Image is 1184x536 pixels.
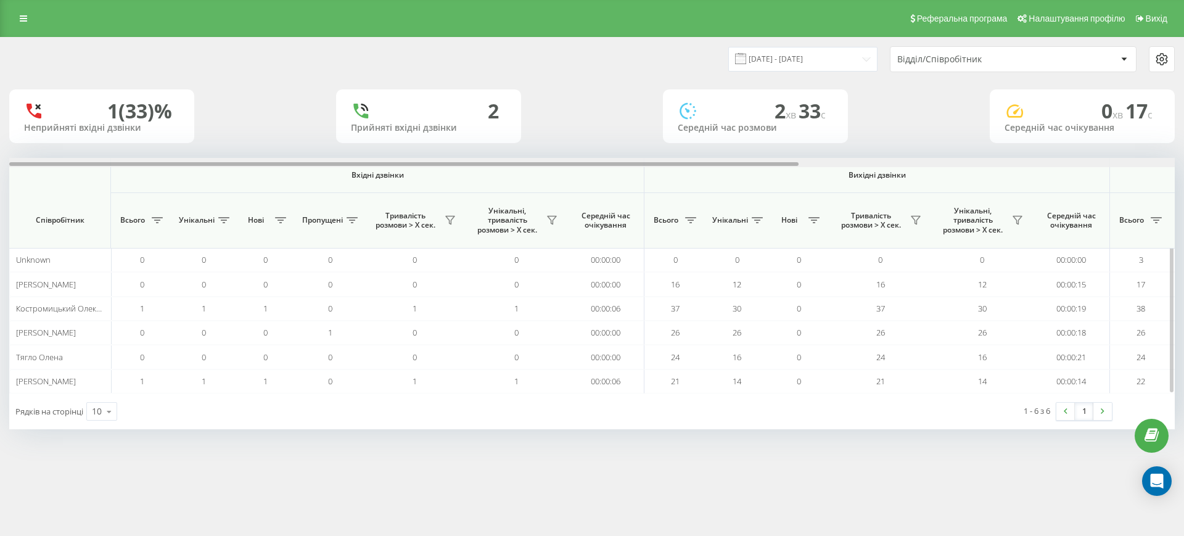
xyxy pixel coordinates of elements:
span: 0 [263,279,268,290]
span: Пропущені [302,215,343,225]
span: Унікальні [179,215,215,225]
span: 0 [263,352,268,363]
span: 0 [202,327,206,338]
span: 0 [140,352,144,363]
span: 0 [797,376,801,387]
span: Тривалість розмови > Х сек. [836,211,906,230]
span: Всього [117,215,148,225]
span: 26 [733,327,741,338]
span: 33 [799,97,826,124]
span: 1 [413,376,417,387]
span: Костромицький Олександр [16,303,118,314]
td: 00:00:18 [1033,321,1110,345]
span: 0 [514,279,519,290]
span: 1 [202,376,206,387]
span: 0 [202,279,206,290]
span: 3 [1139,254,1143,265]
td: 00:00:19 [1033,297,1110,321]
span: Unknown [16,254,51,265]
span: 1 [140,376,144,387]
td: 00:00:00 [1033,248,1110,272]
span: 37 [876,303,885,314]
span: 0 [797,352,801,363]
span: Співробітник [20,215,100,225]
span: 38 [1137,303,1145,314]
span: 37 [671,303,680,314]
span: 2 [775,97,799,124]
span: 0 [1101,97,1125,124]
span: Вихідні дзвінки [673,170,1081,180]
span: 0 [413,352,417,363]
div: 2 [488,99,499,123]
span: 26 [978,327,987,338]
div: 1 - 6 з 6 [1024,405,1050,417]
td: 00:00:00 [567,345,644,369]
td: 00:00:14 [1033,369,1110,394]
span: хв [1112,108,1125,122]
span: Тривалість розмови > Х сек. [370,211,441,230]
td: 00:00:21 [1033,345,1110,369]
span: 1 [413,303,417,314]
span: 22 [1137,376,1145,387]
td: 00:00:00 [567,321,644,345]
td: 00:00:06 [567,297,644,321]
span: 0 [514,352,519,363]
span: 12 [978,279,987,290]
span: [PERSON_NAME] [16,327,76,338]
span: 24 [876,352,885,363]
span: 1 [328,327,332,338]
span: 14 [978,376,987,387]
span: 0 [797,279,801,290]
span: Всього [651,215,681,225]
a: 1 [1075,403,1093,420]
div: 1 (33)% [107,99,172,123]
span: Рядків на сторінці [15,406,83,417]
td: 00:00:15 [1033,272,1110,296]
span: 0 [797,254,801,265]
span: 26 [876,327,885,338]
span: 16 [978,352,987,363]
span: Унікальні [712,215,748,225]
span: 1 [263,303,268,314]
span: 0 [328,303,332,314]
span: 24 [671,352,680,363]
span: 16 [876,279,885,290]
span: 0 [735,254,739,265]
span: 21 [671,376,680,387]
span: 0 [263,254,268,265]
span: 0 [878,254,882,265]
span: 14 [733,376,741,387]
span: 1 [514,303,519,314]
span: 1 [514,376,519,387]
span: 24 [1137,352,1145,363]
span: 0 [140,279,144,290]
span: хв [786,108,799,122]
span: 0 [328,279,332,290]
span: Налаштування профілю [1029,14,1125,23]
span: c [1148,108,1153,122]
div: Прийняті вхідні дзвінки [351,123,506,133]
span: 0 [328,376,332,387]
span: Унікальні, тривалість розмови > Х сек. [472,206,543,235]
span: Тягло Олена [16,352,63,363]
span: 0 [328,352,332,363]
td: 00:00:06 [567,369,644,394]
span: 0 [263,327,268,338]
span: 0 [328,254,332,265]
span: 16 [733,352,741,363]
span: 30 [978,303,987,314]
div: Середній час очікування [1005,123,1160,133]
span: 0 [797,327,801,338]
span: 0 [980,254,984,265]
span: 1 [140,303,144,314]
span: 16 [671,279,680,290]
span: 12 [733,279,741,290]
div: 10 [92,405,102,418]
span: 26 [1137,327,1145,338]
span: 0 [514,327,519,338]
span: 0 [413,327,417,338]
td: 00:00:00 [567,272,644,296]
span: Реферальна програма [917,14,1008,23]
span: 0 [673,254,678,265]
div: Open Intercom Messenger [1142,466,1172,496]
